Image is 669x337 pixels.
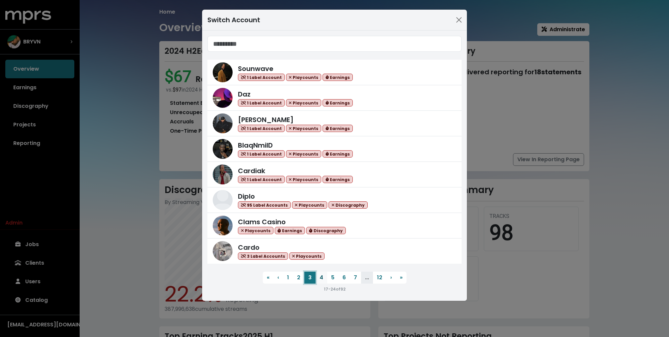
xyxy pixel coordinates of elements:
[323,99,353,107] span: Earnings
[329,201,368,209] span: Discography
[238,192,255,201] span: Diplo
[207,36,462,52] input: Search accounts
[283,272,293,284] button: 1
[327,272,338,284] button: 5
[316,272,327,284] button: 4
[323,125,353,132] span: Earnings
[324,286,345,292] small: 17 - 24 of 92
[277,274,279,281] span: ‹
[207,187,462,213] a: DiploDiplo 95 Label Accounts Playcounts Discography
[390,274,392,281] span: ›
[267,274,269,281] span: «
[286,125,322,132] span: Playcounts
[293,272,304,284] button: 2
[213,190,233,210] img: Diplo
[213,165,233,184] img: Cardiak
[238,115,294,124] span: [PERSON_NAME]
[323,74,353,81] span: Earnings
[238,201,291,209] span: 95 Label Accounts
[238,176,285,183] span: 1 Label Account
[454,15,464,25] button: Close
[238,125,285,132] span: 1 Label Account
[306,227,346,235] span: Discography
[213,139,233,159] img: BlaqNmilD
[207,60,462,85] a: SounwaveSounwave 1 Label Account Playcounts Earnings
[207,213,462,238] a: Clams CasinoClams Casino Playcounts Earnings Discography
[350,272,361,284] button: 7
[238,217,286,227] span: Clams Casino
[207,162,462,187] a: CardiakCardiak 1 Label Account Playcounts Earnings
[286,176,322,183] span: Playcounts
[207,111,462,136] a: Coleman[PERSON_NAME] 1 Label Account Playcounts Earnings
[207,85,462,111] a: DazDaz 1 Label Account Playcounts Earnings
[238,166,265,175] span: Cardiak
[289,252,325,260] span: Playcounts
[323,150,353,158] span: Earnings
[373,272,386,284] button: 12
[286,74,322,81] span: Playcounts
[238,74,285,81] span: 1 Label Account
[207,15,260,25] div: Switch Account
[292,201,328,209] span: Playcounts
[213,113,233,133] img: Coleman
[338,272,350,284] button: 6
[213,241,233,261] img: Cardo
[207,136,462,162] a: BlaqNmilDBlaqNmilD 1 Label Account Playcounts Earnings
[213,88,233,108] img: Daz
[238,141,273,150] span: BlaqNmilD
[286,99,322,107] span: Playcounts
[323,176,353,183] span: Earnings
[213,62,233,82] img: Sounwave
[304,272,316,284] button: 3
[207,238,462,264] a: CardoCardo 3 Label Accounts Playcounts
[238,227,273,235] span: Playcounts
[286,150,322,158] span: Playcounts
[238,243,260,252] span: Cardo
[238,90,251,99] span: Daz
[275,227,305,235] span: Earnings
[238,64,273,73] span: Sounwave
[238,252,288,260] span: 3 Label Accounts
[238,150,285,158] span: 1 Label Account
[400,274,403,281] span: »
[238,99,285,107] span: 1 Label Account
[213,216,233,236] img: Clams Casino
